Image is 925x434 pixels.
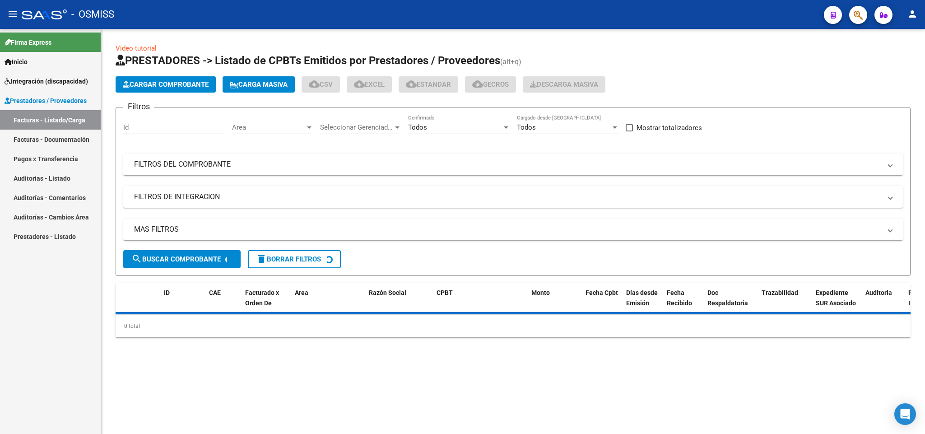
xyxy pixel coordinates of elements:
datatable-header-cell: Trazabilidad [758,283,812,323]
span: CSV [309,80,333,89]
button: Borrar Filtros [248,250,341,268]
mat-expansion-panel-header: MAS FILTROS [123,219,903,240]
mat-panel-title: MAS FILTROS [134,224,881,234]
mat-icon: delete [256,253,267,264]
span: Mostrar totalizadores [637,122,702,133]
datatable-header-cell: Fecha Recibido [663,283,704,323]
mat-icon: cloud_download [354,79,365,89]
span: Expediente SUR Asociado [816,289,856,307]
div: 0 total [116,315,911,337]
span: Trazabilidad [762,289,798,296]
span: Inicio [5,57,28,67]
button: CSV [302,76,340,93]
div: Open Intercom Messenger [894,403,916,425]
datatable-header-cell: Doc Respaldatoria [704,283,758,323]
span: Integración (discapacidad) [5,76,88,86]
mat-panel-title: FILTROS DEL COMPROBANTE [134,159,881,169]
mat-expansion-panel-header: FILTROS DEL COMPROBANTE [123,154,903,175]
span: Area [232,123,305,131]
a: Video tutorial [116,44,157,52]
span: Area [295,289,308,296]
span: Borrar Filtros [256,255,321,263]
button: EXCEL [347,76,392,93]
span: Cargar Comprobante [123,80,209,89]
mat-icon: person [907,9,918,19]
span: Facturado x Orden De [245,289,279,307]
span: Razón Social [369,289,406,296]
span: CPBT [437,289,453,296]
span: Fecha Cpbt [586,289,618,296]
span: PRESTADORES -> Listado de CPBTs Emitidos por Prestadores / Proveedores [116,54,500,67]
span: - OSMISS [71,5,114,24]
mat-icon: cloud_download [309,79,320,89]
span: Fecha Recibido [667,289,692,307]
span: Días desde Emisión [626,289,658,307]
datatable-header-cell: CPBT [433,283,528,323]
span: Descarga Masiva [530,80,598,89]
button: Descarga Masiva [523,76,605,93]
datatable-header-cell: Facturado x Orden De [242,283,291,323]
span: Buscar Comprobante [131,255,221,263]
mat-icon: menu [7,9,18,19]
datatable-header-cell: Fecha Cpbt [582,283,623,323]
datatable-header-cell: Días desde Emisión [623,283,663,323]
datatable-header-cell: Auditoria [862,283,905,323]
button: Buscar Comprobante [123,250,241,268]
span: Auditoria [865,289,892,296]
mat-icon: search [131,253,142,264]
app-download-masive: Descarga masiva de comprobantes (adjuntos) [523,76,605,93]
datatable-header-cell: Area [291,283,352,323]
button: Gecros [465,76,516,93]
button: Cargar Comprobante [116,76,216,93]
span: Seleccionar Gerenciador [320,123,393,131]
span: Carga Masiva [230,80,288,89]
span: Monto [531,289,550,296]
span: Gecros [472,80,509,89]
h3: Filtros [123,100,154,113]
datatable-header-cell: Monto [528,283,582,323]
span: (alt+q) [500,57,521,66]
span: Todos [517,123,536,131]
span: Doc Respaldatoria [707,289,748,307]
datatable-header-cell: Razón Social [365,283,433,323]
span: ID [164,289,170,296]
span: CAE [209,289,221,296]
datatable-header-cell: Expediente SUR Asociado [812,283,862,323]
datatable-header-cell: CAE [205,283,242,323]
mat-icon: cloud_download [472,79,483,89]
span: Estandar [406,80,451,89]
button: Carga Masiva [223,76,295,93]
span: Todos [408,123,427,131]
span: EXCEL [354,80,385,89]
button: Estandar [399,76,458,93]
span: Firma Express [5,37,51,47]
span: Prestadores / Proveedores [5,96,87,106]
mat-panel-title: FILTROS DE INTEGRACION [134,192,881,202]
datatable-header-cell: ID [160,283,205,323]
mat-expansion-panel-header: FILTROS DE INTEGRACION [123,186,903,208]
mat-icon: cloud_download [406,79,417,89]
